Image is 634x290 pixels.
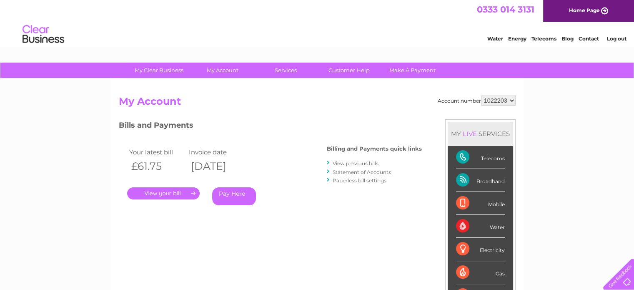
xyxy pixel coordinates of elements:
a: Telecoms [531,35,556,42]
div: Broadband [456,169,505,192]
a: Contact [579,35,599,42]
h4: Billing and Payments quick links [327,146,422,152]
a: . [127,187,200,199]
div: LIVE [461,130,479,138]
a: Blog [561,35,574,42]
td: Your latest bill [127,146,187,158]
a: Services [251,63,320,78]
div: Water [456,215,505,238]
a: 0333 014 3131 [477,4,534,15]
a: My Clear Business [125,63,193,78]
a: Log out [606,35,626,42]
div: MY SERVICES [448,122,513,146]
a: Make A Payment [378,63,447,78]
a: View previous bills [333,160,378,166]
h3: Bills and Payments [119,119,422,134]
h2: My Account [119,96,516,111]
th: [DATE] [187,158,247,175]
div: Mobile [456,192,505,215]
a: Customer Help [315,63,383,78]
a: Pay Here [212,187,256,205]
a: Energy [508,35,526,42]
a: Paperless bill settings [333,177,386,184]
a: My Account [188,63,257,78]
a: Statement of Accounts [333,169,391,175]
td: Invoice date [187,146,247,158]
div: Account number [438,96,516,106]
div: Telecoms [456,146,505,169]
div: Gas [456,261,505,284]
div: Electricity [456,238,505,261]
img: logo.png [22,22,65,47]
div: Clear Business is a trading name of Verastar Limited (registered in [GEOGRAPHIC_DATA] No. 3667643... [120,5,514,40]
a: Water [487,35,503,42]
th: £61.75 [127,158,187,175]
